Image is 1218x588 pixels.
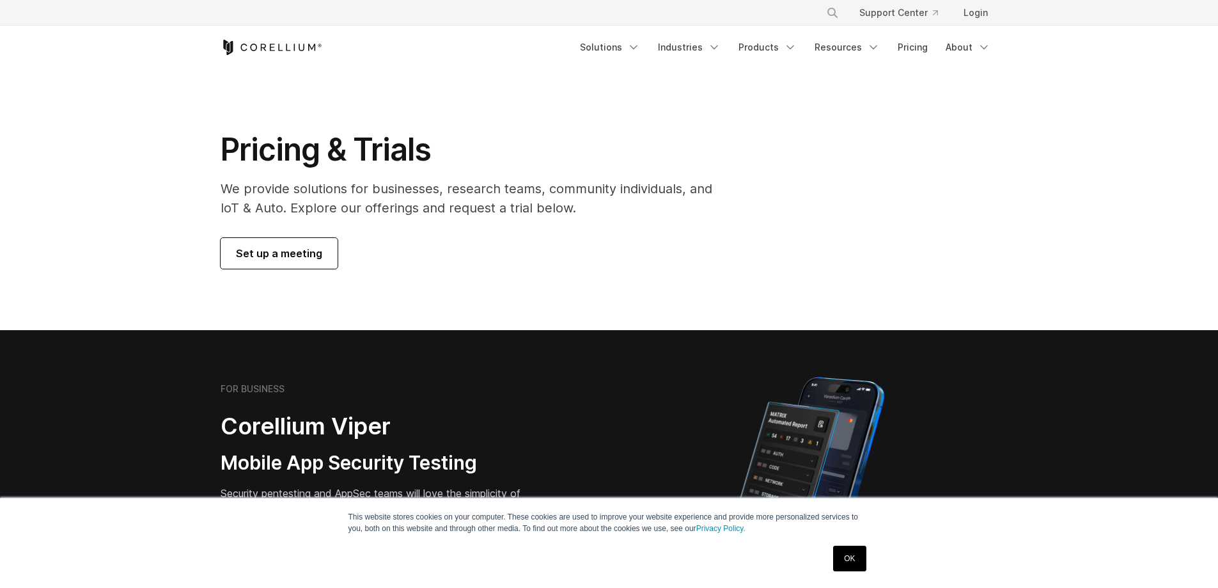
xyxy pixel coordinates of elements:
button: Search [821,1,844,24]
a: Products [731,36,804,59]
a: Resources [807,36,887,59]
a: Industries [650,36,728,59]
p: Security pentesting and AppSec teams will love the simplicity of automated report generation comb... [221,486,548,532]
h1: Pricing & Trials [221,131,730,169]
div: Navigation Menu [572,36,998,59]
a: Set up a meeting [221,238,338,269]
a: Corellium Home [221,40,322,55]
a: OK [833,546,866,571]
a: Support Center [849,1,948,24]
a: Solutions [572,36,648,59]
a: Privacy Policy. [696,524,746,533]
p: We provide solutions for businesses, research teams, community individuals, and IoT & Auto. Explo... [221,179,730,218]
h2: Corellium Viper [221,412,548,441]
span: Set up a meeting [236,246,322,261]
a: Login [953,1,998,24]
h6: FOR BUSINESS [221,383,285,395]
a: About [938,36,998,59]
a: Pricing [890,36,935,59]
p: This website stores cookies on your computer. These cookies are used to improve your website expe... [348,511,870,534]
h3: Mobile App Security Testing [221,451,548,475]
div: Navigation Menu [811,1,998,24]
